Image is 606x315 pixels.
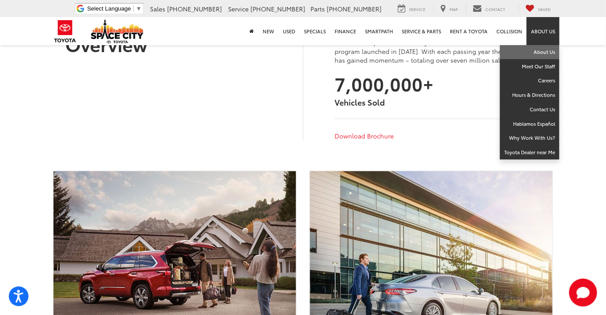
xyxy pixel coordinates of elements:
[299,17,330,45] a: Specials
[500,45,560,60] a: About Us
[391,4,432,14] a: Service
[485,6,505,12] span: Contact
[278,17,299,45] a: Used
[335,73,553,93] h2: 7,000,000+
[87,5,142,12] a: Select Language​
[519,4,557,14] a: My Saved Vehicles
[335,29,553,64] p: Toyota's timeless commitment to quality, innovation and durability is the foundation upon which t...
[569,279,597,307] svg: Start Chat
[258,17,278,45] a: New
[133,5,134,12] span: ​
[446,17,492,45] a: Rent a Toyota
[49,17,82,46] img: Toyota
[330,17,360,45] a: Finance
[449,6,458,12] span: Map
[360,17,397,45] a: SmartPath
[245,17,258,45] a: Home
[310,4,325,13] span: Parts
[327,4,381,13] span: [PHONE_NUMBER]
[335,98,553,107] h4: Vehicles Sold
[527,17,560,45] a: About Us
[500,117,560,131] a: Hablamos Español
[65,14,284,54] h1: Toyota Certified Program Overview
[538,6,551,12] span: Saved
[500,88,560,103] a: Hours & Directions
[335,131,394,140] a: Download Brochure
[250,4,305,13] span: [PHONE_NUMBER]
[228,4,249,13] span: Service
[492,17,527,45] a: Collision
[397,17,446,45] a: Service & Parts
[409,6,425,12] span: Service
[500,60,560,74] a: Meet Our Staff
[434,4,464,14] a: Map
[91,19,143,43] img: Space City Toyota
[500,145,560,159] a: Toyota Dealer near Me
[167,4,222,13] span: [PHONE_NUMBER]
[500,74,560,88] a: Careers
[87,5,131,12] span: Select Language
[150,4,165,13] span: Sales
[136,5,142,12] span: ▼
[500,103,560,117] a: Contact Us
[500,131,560,145] a: Why Work With Us?
[466,4,512,14] a: Contact
[569,279,597,307] button: Toggle Chat Window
